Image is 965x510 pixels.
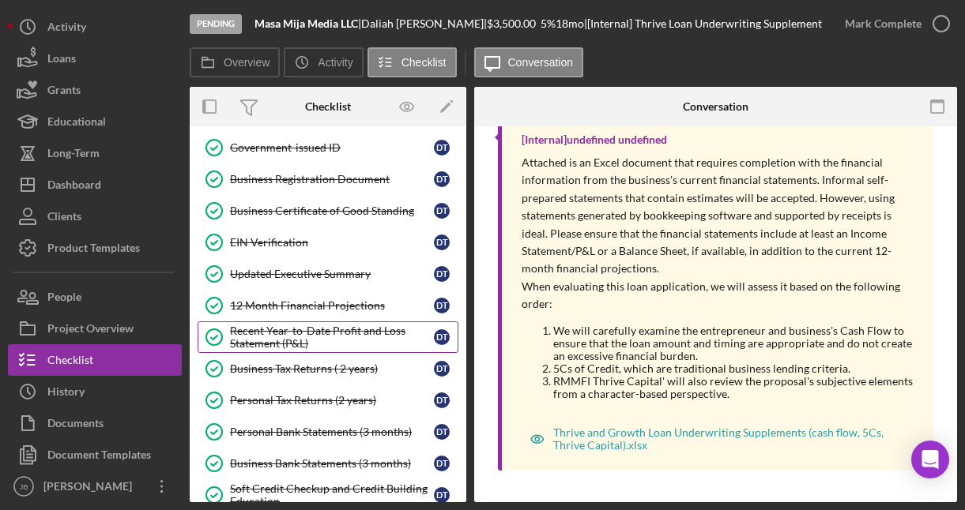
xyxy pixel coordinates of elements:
[47,281,81,317] div: People
[8,74,182,106] button: Grants
[401,56,447,69] label: Checklist
[198,258,458,290] a: Updated Executive SummaryDT
[434,266,450,282] div: D T
[47,201,81,236] div: Clients
[230,141,434,154] div: Government-issued ID
[47,43,76,78] div: Loans
[47,137,100,173] div: Long-Term
[198,416,458,448] a: Personal Bank Statements (3 months)DT
[230,268,434,280] div: Updated Executive Summary
[8,137,182,169] button: Long-Term
[198,290,458,321] a: 12 Month Financial ProjectionsDT
[47,11,86,47] div: Activity
[434,424,450,440] div: D T
[40,471,142,506] div: [PERSON_NAME]
[556,17,584,30] div: 18 mo
[553,362,918,375] li: 5Cs of Credit, which are traditional business lending criteria.
[8,232,182,264] button: Product Templates
[522,154,918,278] p: Attached is an Excel document that requires completion with the financial information from the bu...
[8,106,182,137] button: Educational
[47,232,140,268] div: Product Templates
[198,384,458,416] a: Personal Tax Returns (2 years)DT
[434,456,450,471] div: D T
[198,132,458,163] a: Government-issued IDDT
[198,195,458,227] a: Business Certificate of Good StandingDT
[8,344,182,376] button: Checklist
[8,407,182,439] button: Documents
[361,17,487,30] div: Daliah [PERSON_NAME] |
[584,17,822,30] div: | [Internal] Thrive Loan Underwriting Supplement
[8,471,182,502] button: JB[PERSON_NAME]
[522,133,667,146] div: [Internal] undefined undefined
[553,375,918,400] li: RMMFI Thrive Capital' will also review the proposal's subjective elements from a character-based ...
[47,376,85,411] div: History
[553,324,918,362] li: We will carefully examine the entrepreneur and business's Cash Flow to ensure that the loan amoun...
[434,203,450,219] div: D T
[8,281,182,313] button: People
[8,169,182,201] button: Dashboard
[434,329,450,345] div: D T
[911,441,949,478] div: Open Intercom Messenger
[553,426,902,452] div: Thrive and Growth Loan Underwriting Supplements (cash flow, 5Cs, Thrive Capital).xlsx
[474,47,584,77] button: Conversation
[230,394,434,407] div: Personal Tax Returns (2 years)
[230,426,434,438] div: Personal Bank Statements (3 months)
[434,392,450,408] div: D T
[254,17,361,30] div: |
[318,56,352,69] label: Activity
[47,439,151,474] div: Document Templates
[198,448,458,479] a: Business Bank Statements (3 months)DT
[8,201,182,232] button: Clients
[254,17,358,30] b: Masa Mija Media LLC
[47,74,81,110] div: Grants
[434,171,450,187] div: D T
[305,100,351,113] div: Checklist
[198,163,458,195] a: Business Registration DocumentDT
[224,56,270,69] label: Overview
[230,482,434,508] div: Soft Credit Checkup and Credit Building Education
[368,47,457,77] button: Checklist
[47,169,101,204] div: Dashboard
[230,173,434,186] div: Business Registration Document
[190,14,242,34] div: Pending
[541,17,556,30] div: 5 %
[230,204,434,217] div: Business Certificate of Good Standing
[434,140,450,156] div: D T
[230,299,434,312] div: 12 Month Financial Projections
[8,313,182,344] button: Project Overview
[198,321,458,353] a: Recent Year-to-Date Profit and Loss Statement (P&L)DT
[508,56,574,69] label: Conversation
[829,8,957,39] button: Mark Complete
[522,423,910,455] button: Thrive and Growth Loan Underwriting Supplements (cash flow, 5Cs, Thrive Capital).xlsx
[8,376,182,407] a: History
[434,361,450,377] div: D T
[8,43,182,74] button: Loans
[434,487,450,503] div: D T
[845,8,922,39] div: Mark Complete
[230,362,434,375] div: Business Tax Returns ( 2 years)
[434,298,450,313] div: D T
[47,313,134,348] div: Project Overview
[230,324,434,350] div: Recent Year-to-Date Profit and Loss Statement (P&L)
[190,47,280,77] button: Overview
[8,439,182,471] button: Document Templates
[47,344,93,380] div: Checklist
[487,17,541,30] div: $3,500.00
[230,236,434,249] div: EIN Verification
[230,457,434,470] div: Business Bank Statements (3 months)
[522,278,918,313] p: When evaluating this loan application, we will assess it based on the following order:
[8,11,182,43] button: Activity
[47,106,106,141] div: Educational
[284,47,363,77] button: Activity
[47,407,104,443] div: Documents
